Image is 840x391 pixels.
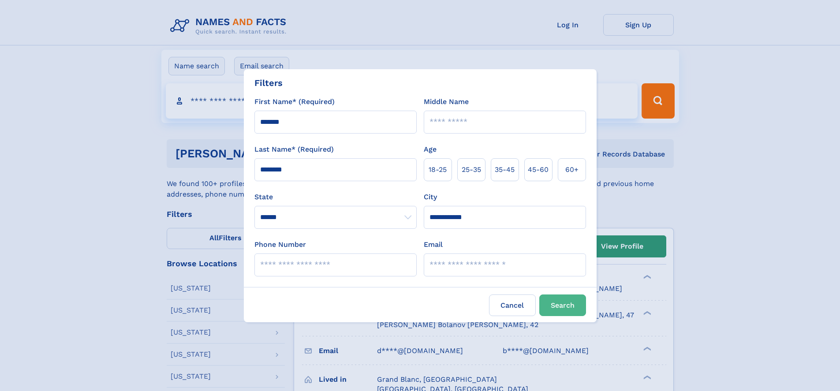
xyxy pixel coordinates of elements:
span: 45‑60 [528,164,549,175]
label: Middle Name [424,97,469,107]
label: Cancel [489,294,536,316]
label: Age [424,144,437,155]
span: 60+ [565,164,579,175]
span: 35‑45 [495,164,515,175]
label: First Name* (Required) [254,97,335,107]
span: 25‑35 [462,164,481,175]
label: Email [424,239,443,250]
div: Filters [254,76,283,89]
span: 18‑25 [429,164,447,175]
label: Phone Number [254,239,306,250]
label: State [254,192,417,202]
button: Search [539,294,586,316]
label: City [424,192,437,202]
label: Last Name* (Required) [254,144,334,155]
